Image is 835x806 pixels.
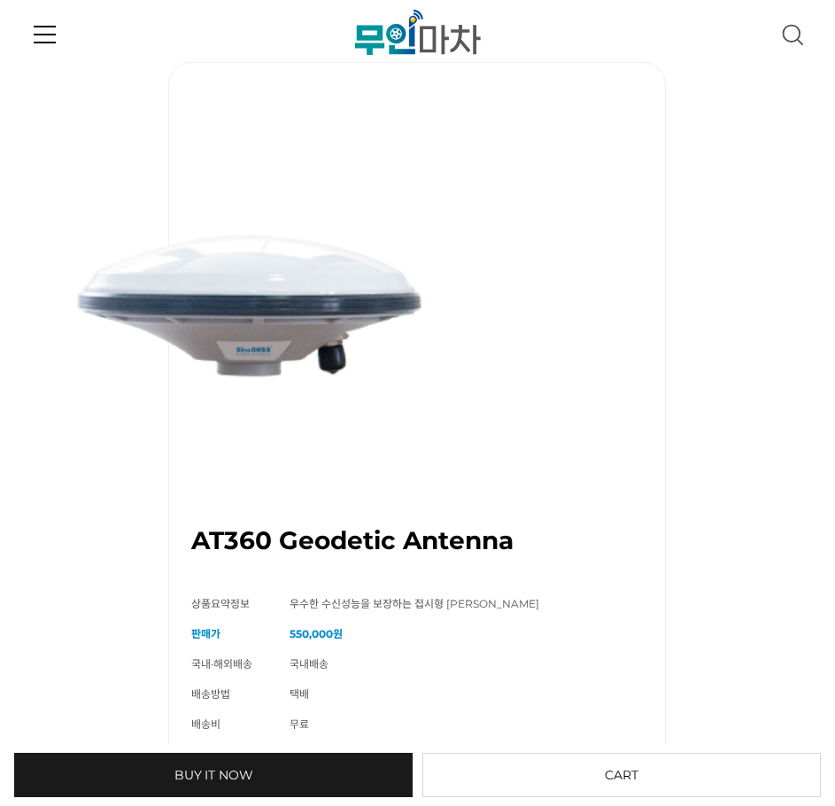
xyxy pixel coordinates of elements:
[290,597,539,610] span: 우수한 수신성능을 보장하는 접시형 [PERSON_NAME]
[14,753,413,797] a: BUY IT NOW
[290,687,309,701] span: 택배
[290,627,343,640] strong: 550,000원
[422,753,821,797] button: CART
[191,525,514,555] h1: AT360 Geodetic Antenna
[191,597,250,610] span: 상품요약정보
[191,717,220,731] span: 배송비
[191,627,220,640] span: 판매가
[174,753,253,797] span: BUY IT NOW
[290,717,309,731] span: 무료
[290,657,329,670] span: 국내배송
[58,87,439,477] img: AT360 Geodetic Antenna
[191,687,230,701] span: 배송방법
[191,657,252,670] span: 국내·해외배송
